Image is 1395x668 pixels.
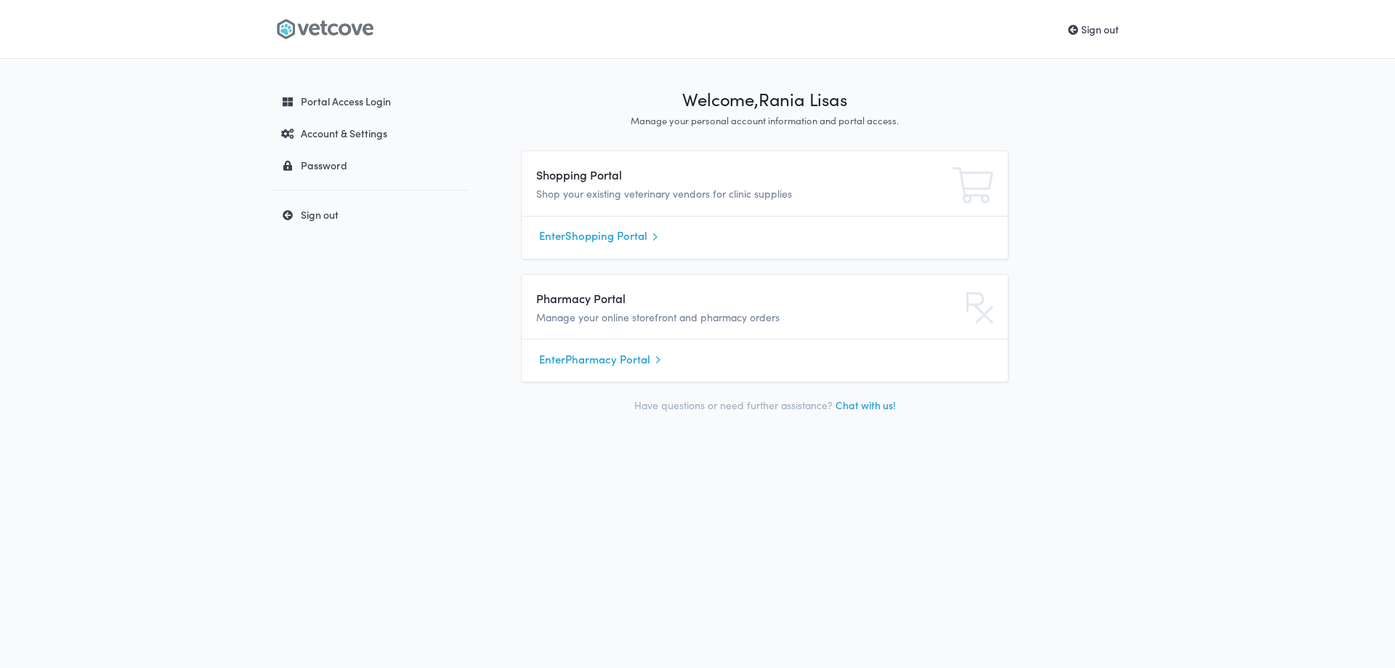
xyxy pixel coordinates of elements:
[521,397,1008,414] p: Have questions or need further assistance?
[275,207,460,222] div: Sign out
[539,225,990,247] a: EnterShopping Portal
[536,310,841,326] p: Manage your online storefront and pharmacy orders
[539,348,990,370] a: EnterPharmacy Portal
[272,152,467,178] a: Password
[536,289,841,307] h4: Pharmacy Portal
[836,398,896,412] a: Chat with us!
[521,88,1008,111] h1: Welcome, Rania Lisas
[275,126,460,140] div: Account & Settings
[521,114,1008,128] p: Manage your personal account information and portal access.
[275,94,460,108] div: Portal Access Login
[272,201,467,228] a: Sign out
[275,158,460,172] div: Password
[272,120,467,146] a: Account & Settings
[536,166,841,183] h4: Shopping Portal
[272,88,467,114] a: Portal Access Login
[536,186,841,202] p: Shop your existing veterinary vendors for clinic supplies
[1068,22,1119,36] a: Sign out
